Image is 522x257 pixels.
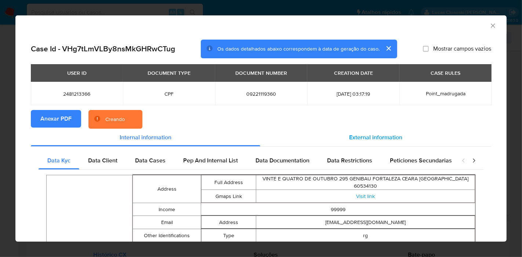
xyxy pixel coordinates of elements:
div: closure-recommendation-modal [15,15,507,242]
div: DOCUMENT TYPE [143,67,195,79]
div: DOCUMENT NUMBER [231,67,291,79]
span: [DATE] 03:17:19 [316,91,391,97]
td: Address [202,216,256,229]
div: Detailed internal info [39,152,454,169]
div: Creando [105,116,125,123]
td: Other Identifications [133,229,201,242]
td: rg [256,229,475,242]
span: Internal information [120,133,171,142]
button: cerrar [380,40,397,57]
span: Data Cases [135,156,166,165]
span: Data Client [88,156,117,165]
div: Detailed info [31,129,491,146]
button: Anexar PDF [31,110,81,128]
td: Address [133,175,201,203]
a: Visit link [356,192,375,200]
h2: Case Id - VHg7tLmVLBy8nsMkGHRwCTug [31,44,175,54]
td: Full Address [202,175,256,190]
div: CASE RULES [426,67,465,79]
td: Type [202,229,256,242]
span: Point_madrugada [426,90,465,97]
span: Data Documentation [255,156,309,165]
td: Income [133,203,201,216]
span: Peticiones Secundarias [390,156,452,165]
span: CPF [132,91,206,97]
span: Data Kyc [47,156,70,165]
span: Mostrar campos vazios [433,45,491,52]
span: Data Restrictions [327,156,372,165]
td: 99999 [201,203,475,216]
span: 09221119360 [224,91,298,97]
span: Os dados detalhados abaixo correspondem à data de geração do caso. [217,45,380,52]
span: 2481213366 [40,91,114,97]
div: CREATION DATE [330,67,377,79]
span: External information [349,133,402,142]
button: Fechar a janela [489,22,496,29]
span: Anexar PDF [40,111,72,127]
td: VINTE E QUATRO DE OUTUBRO 295 GENIBAU FORTALEZA CEARA [GEOGRAPHIC_DATA] 60534130 [256,175,475,190]
span: Pep And Internal List [183,156,238,165]
td: Email [133,216,201,229]
td: Gmaps Link [202,190,256,203]
td: [EMAIL_ADDRESS][DOMAIN_NAME] [256,216,475,229]
input: Mostrar campos vazios [423,46,429,52]
div: USER ID [63,67,91,79]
